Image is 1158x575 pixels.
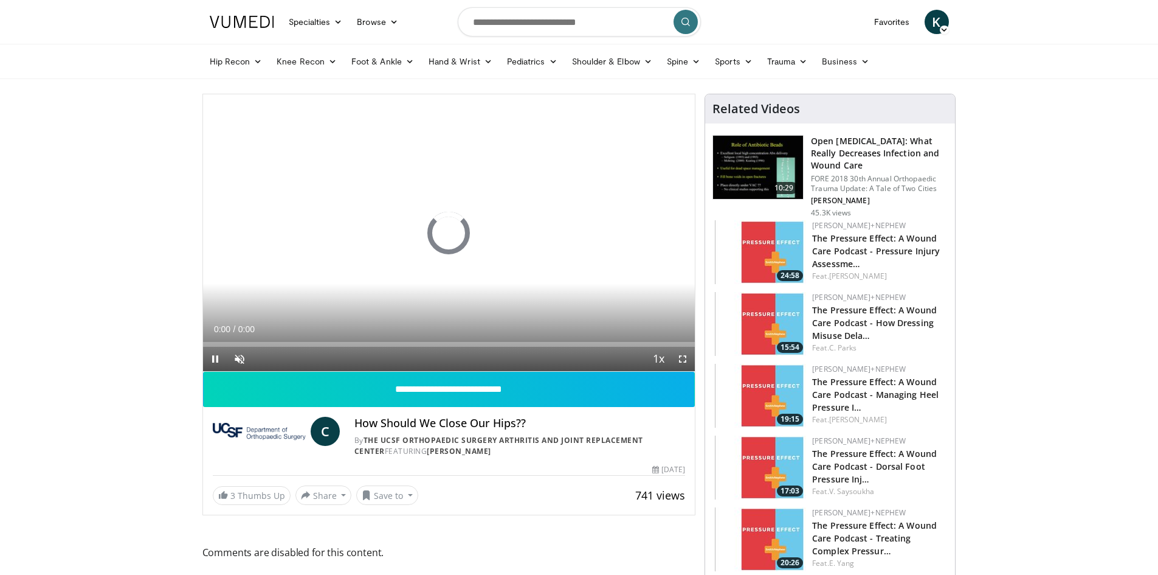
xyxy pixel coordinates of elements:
[213,486,291,505] a: 3 Thumbs Up
[712,102,800,116] h4: Related Videos
[812,486,945,497] div: Feat.
[811,135,948,172] h3: Open [MEDICAL_DATA]: What Really Decreases Infection and Wound Care
[812,414,945,425] div: Feat.
[829,343,857,353] a: C. Parks
[713,136,803,199] img: ded7be61-cdd8-40fc-98a3-de551fea390e.150x105_q85_crop-smart_upscale.jpg
[354,417,685,430] h4: How Should We Close Our Hips??
[635,488,685,503] span: 741 views
[311,417,340,446] a: C
[812,376,939,413] a: The Pressure Effect: A Wound Care Podcast - Managing Heel Pressure I…
[715,220,806,284] a: 24:58
[777,414,803,425] span: 19:15
[202,49,270,74] a: Hip Recon
[214,324,230,334] span: 0:00
[427,446,491,456] a: [PERSON_NAME]
[829,271,887,281] a: [PERSON_NAME]
[281,10,350,34] a: Specialties
[812,220,906,231] a: [PERSON_NAME]+Nephew
[770,182,799,194] span: 10:29
[715,292,806,356] img: 61e02083-5525-4adc-9284-c4ef5d0bd3c4.150x105_q85_crop-smart_upscale.jpg
[812,232,940,270] a: The Pressure Effect: A Wound Care Podcast - Pressure Injury Assessme…
[812,520,937,557] a: The Pressure Effect: A Wound Care Podcast - Treating Complex Pressur…
[421,49,500,74] a: Hand & Wrist
[715,364,806,428] a: 19:15
[715,220,806,284] img: 2a658e12-bd38-46e9-9f21-8239cc81ed40.150x105_q85_crop-smart_upscale.jpg
[811,174,948,193] p: FORE 2018 30th Annual Orthopaedic Trauma Update: A Tale of Two Cities
[715,507,806,571] a: 20:26
[812,292,906,302] a: [PERSON_NAME]+Nephew
[715,364,806,428] img: 60a7b2e5-50df-40c4-868a-521487974819.150x105_q85_crop-smart_upscale.jpg
[715,436,806,500] a: 17:03
[238,324,255,334] span: 0:00
[213,417,306,446] img: The UCSF Orthopaedic Surgery Arthritis and Joint Replacement Center
[350,10,405,34] a: Browse
[829,414,887,425] a: [PERSON_NAME]
[867,10,917,34] a: Favorites
[670,347,695,371] button: Fullscreen
[230,490,235,501] span: 3
[812,448,937,485] a: The Pressure Effect: A Wound Care Podcast - Dorsal Foot Pressure Inj…
[203,342,695,347] div: Progress Bar
[269,49,344,74] a: Knee Recon
[812,304,937,341] a: The Pressure Effect: A Wound Care Podcast - How Dressing Misuse Dela…
[760,49,815,74] a: Trauma
[500,49,565,74] a: Pediatrics
[812,436,906,446] a: [PERSON_NAME]+Nephew
[202,545,696,560] span: Comments are disabled for this content.
[458,7,701,37] input: Search topics, interventions
[812,507,906,518] a: [PERSON_NAME]+Nephew
[777,270,803,281] span: 24:58
[203,347,227,371] button: Pause
[203,94,695,372] video-js: Video Player
[777,557,803,568] span: 20:26
[829,486,874,497] a: V. Saysoukha
[646,347,670,371] button: Playback Rate
[777,486,803,497] span: 17:03
[708,49,760,74] a: Sports
[227,347,252,371] button: Unmute
[925,10,949,34] a: K
[777,342,803,353] span: 15:54
[356,486,418,505] button: Save to
[660,49,708,74] a: Spine
[715,436,806,500] img: d68379d8-97de-484f-9076-f39c80eee8eb.150x105_q85_crop-smart_upscale.jpg
[815,49,877,74] a: Business
[715,292,806,356] a: 15:54
[354,435,643,456] a: The UCSF Orthopaedic Surgery Arthritis and Joint Replacement Center
[210,16,274,28] img: VuMedi Logo
[811,208,851,218] p: 45.3K views
[712,135,948,218] a: 10:29 Open [MEDICAL_DATA]: What Really Decreases Infection and Wound Care FORE 2018 30th Annual O...
[652,464,685,475] div: [DATE]
[812,271,945,282] div: Feat.
[233,324,236,334] span: /
[344,49,421,74] a: Foot & Ankle
[295,486,352,505] button: Share
[812,558,945,569] div: Feat.
[812,343,945,354] div: Feat.
[354,435,685,457] div: By FEATURING
[811,196,948,206] p: [PERSON_NAME]
[829,558,855,568] a: E. Yang
[715,507,806,571] img: 5dccabbb-5219-43eb-ba82-333b4a767645.150x105_q85_crop-smart_upscale.jpg
[812,364,906,374] a: [PERSON_NAME]+Nephew
[565,49,660,74] a: Shoulder & Elbow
